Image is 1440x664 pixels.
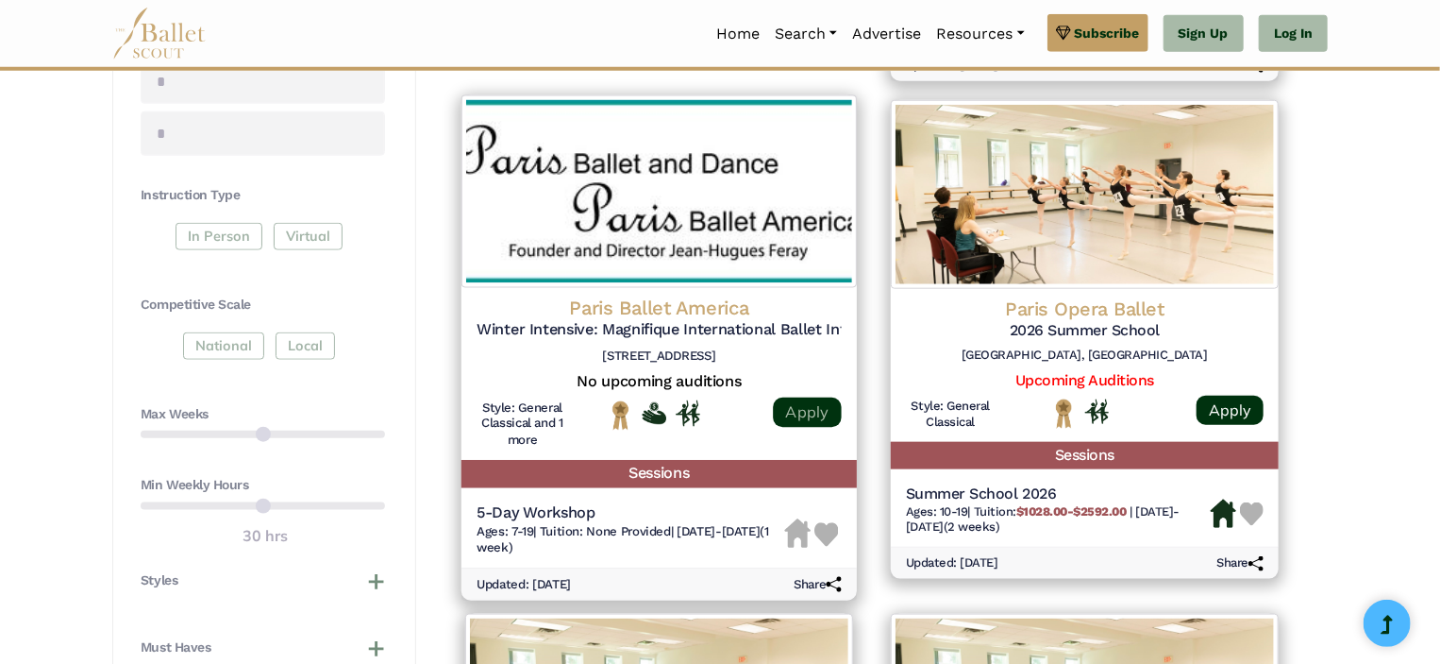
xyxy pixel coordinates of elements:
[929,14,1031,54] a: Resources
[1056,23,1071,43] img: gem.svg
[477,296,842,321] h4: Paris Ballet America
[906,504,1211,536] h6: | |
[906,399,996,431] h6: Style: General Classical
[1197,396,1264,425] a: Apply
[794,576,842,592] h6: Share
[1016,504,1127,519] b: $1028.00-$2592.00
[1259,15,1328,53] a: Log In
[1052,399,1076,428] img: National
[477,523,785,555] h6: | |
[643,402,667,424] img: Offers Financial Aid
[1211,500,1236,528] img: Housing Available
[243,524,288,549] output: 30 hrs
[785,519,812,548] img: Housing Unavailable
[709,14,767,54] a: Home
[477,400,568,449] h6: Style: General Classical and 1 more
[461,94,857,287] img: Logo
[540,523,671,537] span: Tuition: None Provided
[906,348,1264,364] h6: [GEOGRAPHIC_DATA], [GEOGRAPHIC_DATA]
[906,555,998,571] h6: Updated: [DATE]
[141,638,210,657] h4: Must Haves
[767,14,845,54] a: Search
[814,522,839,547] img: Heart
[141,476,385,495] h4: Min Weekly Hours
[141,405,385,424] h4: Max Weeks
[906,485,1211,504] h5: Summer School 2026
[141,571,177,590] h4: Styles
[1075,23,1140,43] span: Subscribe
[1164,15,1244,53] a: Sign Up
[141,638,385,657] button: Must Haves
[1240,502,1264,526] img: Heart
[609,400,633,430] img: National
[1015,371,1154,389] a: Upcoming Auditions
[1216,555,1264,571] h6: Share
[477,523,769,554] span: [DATE]-[DATE] (1 week)
[906,321,1264,341] h5: 2026 Summer School
[141,296,385,315] h4: Competitive Scale
[477,576,571,592] h6: Updated: [DATE]
[773,397,841,427] a: Apply
[1085,400,1109,424] img: In Person
[477,348,842,364] h6: [STREET_ADDRESS]
[676,400,700,426] img: In Person
[141,186,385,205] h4: Instruction Type
[906,504,1180,535] span: [DATE]-[DATE] (2 weeks)
[477,372,842,392] h5: No upcoming auditions
[891,100,1279,289] img: Logo
[891,442,1279,469] h5: Sessions
[461,460,857,487] h5: Sessions
[974,504,1130,519] span: Tuition:
[477,320,842,340] h5: Winter Intensive: Magnifique International Ballet Intensive
[1047,14,1148,52] a: Subscribe
[477,523,533,537] span: Ages: 7-19
[906,504,968,519] span: Ages: 10-19
[845,14,929,54] a: Advertise
[906,297,1264,321] h4: Paris Opera Ballet
[477,503,785,523] h5: 5-Day Workshop
[141,571,385,590] button: Styles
